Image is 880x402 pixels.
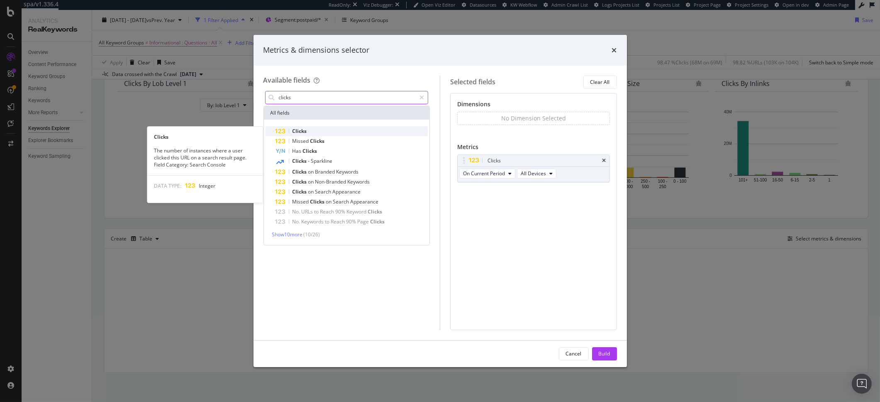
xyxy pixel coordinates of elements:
[331,218,346,225] span: Reach
[320,208,336,215] span: Reach
[457,100,610,112] div: Dimensions
[457,143,610,154] div: Metrics
[147,147,263,168] div: The number of instances where a user clicked this URL on a search result page. Field Category: Se...
[315,178,348,185] span: Non-Branded
[501,114,566,123] div: No Dimension Selected
[293,198,310,205] span: Missed
[368,208,383,215] span: Clicks
[293,157,308,164] span: Clicks
[517,169,556,179] button: All Devices
[308,188,315,195] span: on
[293,168,308,175] span: Clicks
[293,218,302,225] span: No.
[308,157,311,164] span: -
[315,168,336,175] span: Branded
[311,157,333,164] span: Sparkline
[293,137,310,145] span: Missed
[333,188,361,195] span: Appearance
[304,231,320,238] span: ( 10 / 26 )
[264,106,430,120] div: All fields
[457,154,610,182] div: ClickstimesOn Current PeriodAll Devices
[566,350,582,357] div: Cancel
[293,208,302,215] span: No.
[612,45,617,56] div: times
[302,218,325,225] span: Keywords
[346,218,358,225] span: 90%
[263,45,370,56] div: Metrics & dimensions selector
[450,77,495,87] div: Selected fields
[293,178,308,185] span: Clicks
[488,157,501,165] div: Clicks
[599,350,610,357] div: Build
[371,218,385,225] span: Clicks
[852,374,872,394] div: Open Intercom Messenger
[293,147,303,154] span: Has
[358,218,371,225] span: Page
[348,178,370,185] span: Keywords
[602,158,606,163] div: times
[590,78,610,86] div: Clear All
[315,188,333,195] span: Search
[592,347,617,360] button: Build
[293,188,308,195] span: Clicks
[521,170,546,177] span: All Devices
[463,170,505,177] span: On Current Period
[325,218,331,225] span: to
[459,169,515,179] button: On Current Period
[308,168,315,175] span: on
[336,168,359,175] span: Keywords
[351,198,379,205] span: Appearance
[278,91,416,104] input: Search by field name
[347,208,368,215] span: Keyword
[293,127,307,135] span: Clicks
[326,198,333,205] span: on
[336,208,347,215] span: 90%
[308,178,315,185] span: on
[333,198,351,205] span: Search
[310,137,325,145] span: Clicks
[147,133,263,140] div: Clicks
[314,208,320,215] span: to
[302,208,314,215] span: URLs
[310,198,326,205] span: Clicks
[559,347,589,360] button: Cancel
[583,76,617,89] button: Clear All
[263,76,311,85] div: Available fields
[303,147,317,154] span: Clicks
[272,231,303,238] span: Show 10 more
[254,35,627,367] div: modal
